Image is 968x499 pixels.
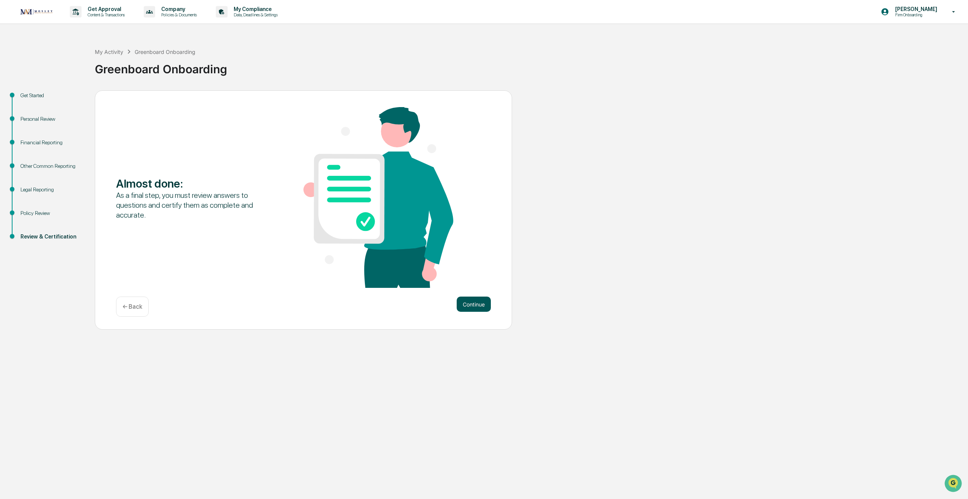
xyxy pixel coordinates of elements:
div: 🔎 [8,111,14,117]
div: Review & Certification [20,233,83,241]
div: Legal Reporting [20,186,83,194]
p: How can we help? [8,16,138,28]
p: Get Approval [82,6,129,12]
div: Greenboard Onboarding [135,49,195,55]
div: My Activity [95,49,123,55]
p: Company [155,6,201,12]
div: Almost done : [116,177,266,190]
a: 🖐️Preclearance [5,93,52,106]
div: Start new chat [26,58,124,66]
span: Data Lookup [15,110,48,118]
button: Start new chat [129,60,138,69]
a: 🗄️Attestations [52,93,97,106]
span: Attestations [63,96,94,103]
img: logo [18,7,55,17]
p: Data, Deadlines & Settings [228,12,281,17]
span: Preclearance [15,96,49,103]
p: Policies & Documents [155,12,201,17]
div: We're available if you need us! [26,66,96,72]
div: 🗄️ [55,96,61,103]
div: Policy Review [20,209,83,217]
img: Almost done [303,107,453,288]
div: Greenboard Onboarding [95,56,964,76]
div: Personal Review [20,115,83,123]
p: ← Back [123,303,142,310]
a: Powered byPylon [53,128,92,134]
div: Get Started [20,92,83,99]
div: Financial Reporting [20,139,83,147]
p: [PERSON_NAME] [889,6,941,12]
a: 🔎Data Lookup [5,107,51,121]
img: 1746055101610-c473b297-6a78-478c-a979-82029cc54cd1 [8,58,21,72]
iframe: Open customer support [944,474,964,494]
div: As a final step, you must review answers to questions and certify them as complete and accurate. [116,190,266,220]
button: Continue [457,297,491,312]
p: Content & Transactions [82,12,129,17]
div: Other Common Reporting [20,162,83,170]
span: Pylon [75,129,92,134]
p: Firm Onboarding [889,12,941,17]
p: My Compliance [228,6,281,12]
div: 🖐️ [8,96,14,103]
